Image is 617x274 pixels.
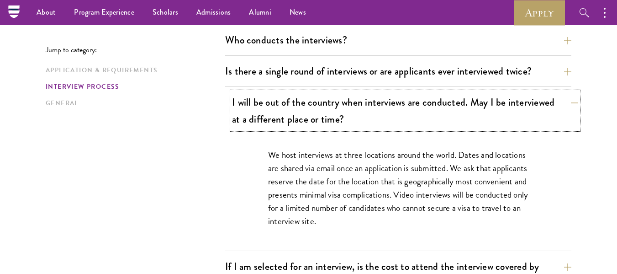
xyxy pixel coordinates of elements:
[268,148,528,228] p: We host interviews at three locations around the world. Dates and locations are shared via email ...
[232,92,578,129] button: I will be out of the country when interviews are conducted. May I be interviewed at a different p...
[225,30,571,50] button: Who conducts the interviews?
[46,65,220,75] a: Application & Requirements
[46,46,225,54] p: Jump to category:
[46,98,220,108] a: General
[46,82,220,91] a: Interview Process
[225,61,571,81] button: Is there a single round of interviews or are applicants ever interviewed twice?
